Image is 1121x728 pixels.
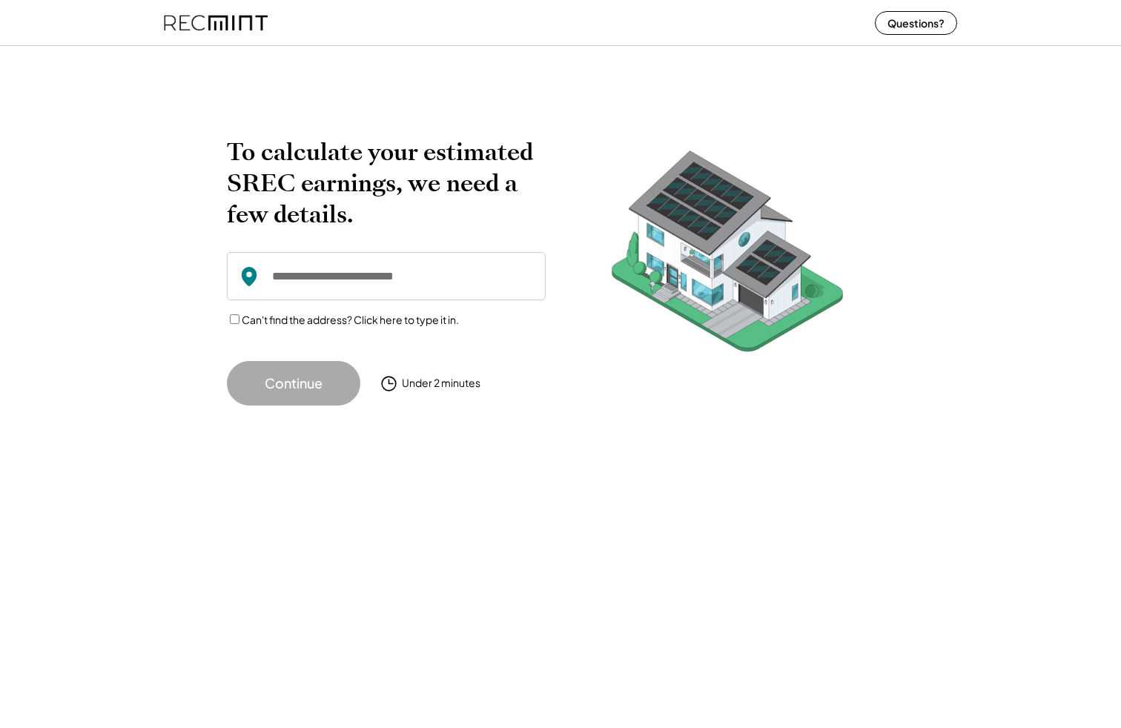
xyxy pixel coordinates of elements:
button: Questions? [875,11,957,35]
div: Under 2 minutes [402,376,480,391]
label: Can't find the address? Click here to type it in. [242,313,459,326]
button: Continue [227,361,360,406]
img: RecMintArtboard%207.png [583,136,872,374]
h2: To calculate your estimated SREC earnings, we need a few details. [227,136,546,230]
img: recmint-logotype%403x%20%281%29.jpeg [164,3,268,42]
